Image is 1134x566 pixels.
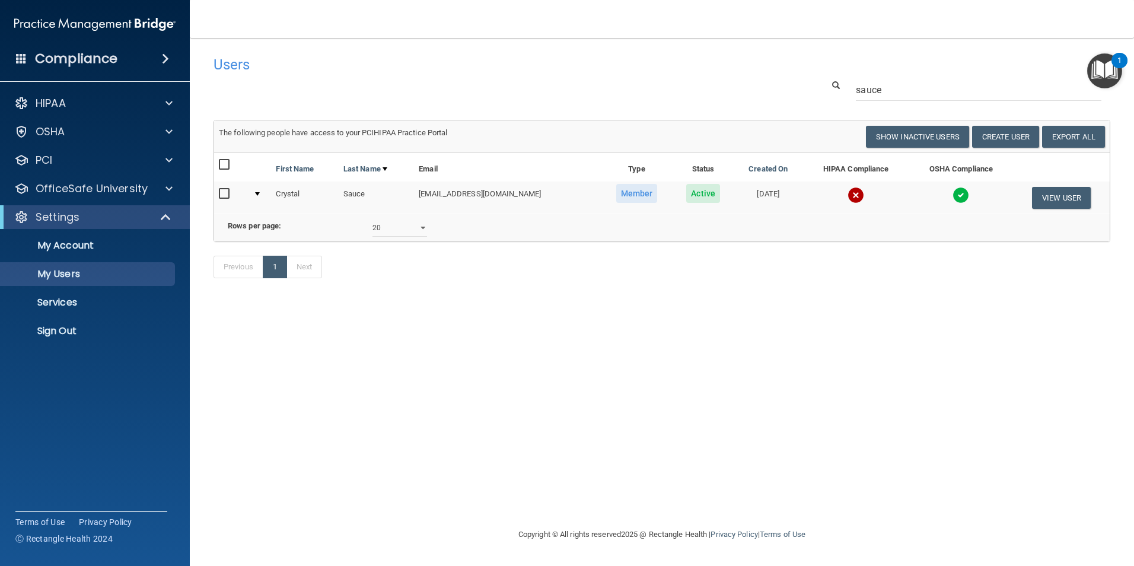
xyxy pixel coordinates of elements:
img: cross.ca9f0e7f.svg [848,187,864,203]
b: Rows per page: [228,221,281,230]
p: OSHA [36,125,65,139]
td: Sauce [339,182,414,214]
a: Created On [748,162,788,176]
p: PCI [36,153,52,167]
td: [EMAIL_ADDRESS][DOMAIN_NAME] [414,182,601,214]
a: First Name [276,162,314,176]
th: Status [673,153,734,182]
a: Export All [1042,126,1105,148]
a: Last Name [343,162,387,176]
a: PCI [14,153,173,167]
a: Terms of Use [15,516,65,528]
h4: Users [214,57,730,72]
input: Search [856,79,1101,101]
p: My Users [8,268,170,280]
td: Crystal [271,182,338,214]
span: Member [616,184,658,203]
th: Email [414,153,601,182]
a: OSHA [14,125,173,139]
div: Copyright © All rights reserved 2025 @ Rectangle Health | | [445,516,878,554]
td: [DATE] [734,182,802,214]
span: Active [686,184,720,203]
p: Services [8,297,170,309]
img: PMB logo [14,12,176,36]
th: HIPAA Compliance [802,153,909,182]
p: OfficeSafe University [36,182,148,196]
a: Terms of Use [760,530,805,539]
button: View User [1032,187,1091,209]
span: Ⓒ Rectangle Health 2024 [15,533,113,545]
a: Privacy Policy [79,516,132,528]
a: Privacy Policy [711,530,757,539]
span: The following people have access to your PCIHIPAA Practice Portal [219,128,448,137]
iframe: Drift Widget Chat Controller [929,482,1120,529]
p: Settings [36,210,79,224]
a: Next [286,256,322,278]
button: Open Resource Center, 1 new notification [1087,53,1122,88]
img: tick.e7d51cea.svg [953,187,969,203]
a: Settings [14,210,172,224]
a: Previous [214,256,263,278]
button: Show Inactive Users [866,126,969,148]
a: 1 [263,256,287,278]
th: Type [601,153,673,182]
a: HIPAA [14,96,173,110]
h4: Compliance [35,50,117,67]
p: Sign Out [8,325,170,337]
button: Create User [972,126,1039,148]
a: OfficeSafe University [14,182,173,196]
th: OSHA Compliance [909,153,1013,182]
p: HIPAA [36,96,66,110]
div: 1 [1117,61,1122,76]
p: My Account [8,240,170,252]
